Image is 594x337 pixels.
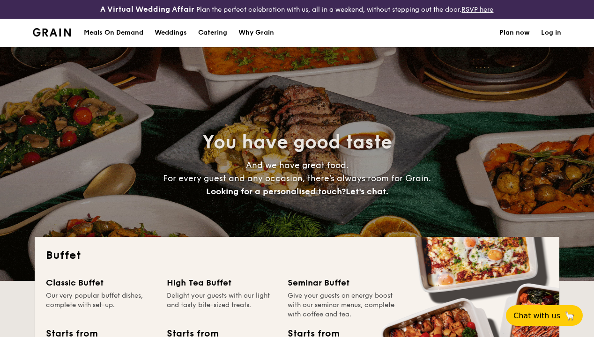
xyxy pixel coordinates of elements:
[46,291,156,319] div: Our very popular buffet dishes, complete with set-up.
[499,19,530,47] a: Plan now
[206,186,346,197] span: Looking for a personalised touch?
[288,291,397,319] div: Give your guests an energy boost with our seminar menus, complete with coffee and tea.
[238,19,274,47] div: Why Grain
[84,19,143,47] div: Meals On Demand
[155,19,187,47] div: Weddings
[461,6,493,14] a: RSVP here
[33,28,71,37] img: Grain
[564,310,575,321] span: 🦙
[100,4,194,15] h4: A Virtual Wedding Affair
[78,19,149,47] a: Meals On Demand
[163,160,431,197] span: And we have great food. For every guest and any occasion, there’s always room for Grain.
[202,131,392,154] span: You have good taste
[541,19,561,47] a: Log in
[46,276,156,289] div: Classic Buffet
[193,19,233,47] a: Catering
[167,276,276,289] div: High Tea Buffet
[149,19,193,47] a: Weddings
[198,19,227,47] h1: Catering
[288,276,397,289] div: Seminar Buffet
[33,28,71,37] a: Logotype
[513,311,560,320] span: Chat with us
[99,4,495,15] div: Plan the perfect celebration with us, all in a weekend, without stepping out the door.
[46,248,548,263] h2: Buffet
[346,186,388,197] span: Let's chat.
[506,305,583,326] button: Chat with us🦙
[167,291,276,319] div: Delight your guests with our light and tasty bite-sized treats.
[233,19,280,47] a: Why Grain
